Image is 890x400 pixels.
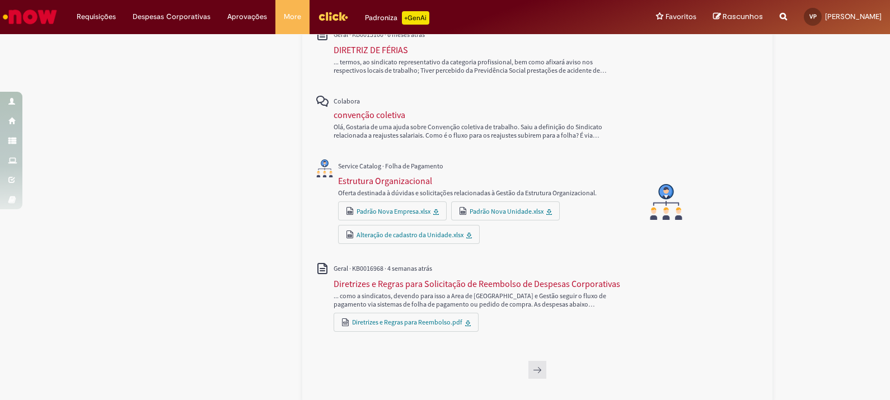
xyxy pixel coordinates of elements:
[365,11,429,25] div: Padroniza
[318,8,348,25] img: click_logo_yellow_360x200.png
[666,11,696,22] span: Favoritos
[133,11,210,22] span: Despesas Corporativas
[809,13,817,20] span: VP
[1,6,59,28] img: ServiceNow
[402,11,429,25] p: +GenAi
[227,11,267,22] span: Aprovações
[825,12,882,21] span: [PERSON_NAME]
[713,12,763,22] a: Rascunhos
[284,11,301,22] span: More
[77,11,116,22] span: Requisições
[723,11,763,22] span: Rascunhos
